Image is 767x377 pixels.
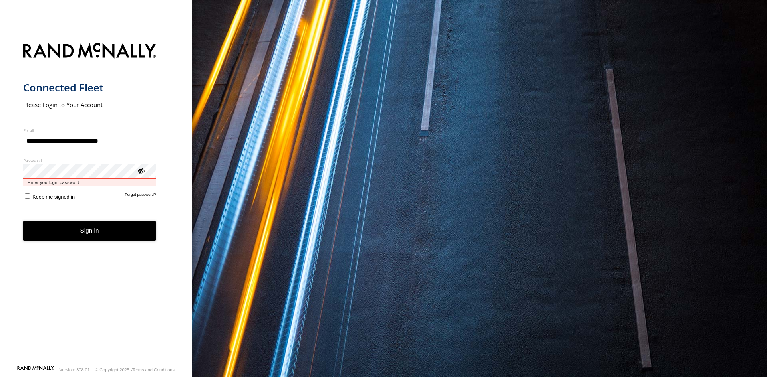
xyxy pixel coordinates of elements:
[23,158,156,164] label: Password
[17,366,54,374] a: Visit our Website
[32,194,75,200] span: Keep me signed in
[23,179,156,186] span: Enter you login password
[60,367,90,372] div: Version: 308.01
[23,128,156,134] label: Email
[137,166,145,174] div: ViewPassword
[23,41,156,62] img: Rand McNally
[125,192,156,200] a: Forgot password?
[23,38,169,365] form: main
[23,101,156,109] h2: Please Login to Your Account
[132,367,175,372] a: Terms and Conditions
[95,367,175,372] div: © Copyright 2025 -
[25,193,30,199] input: Keep me signed in
[23,221,156,241] button: Sign in
[23,81,156,94] h1: Connected Fleet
